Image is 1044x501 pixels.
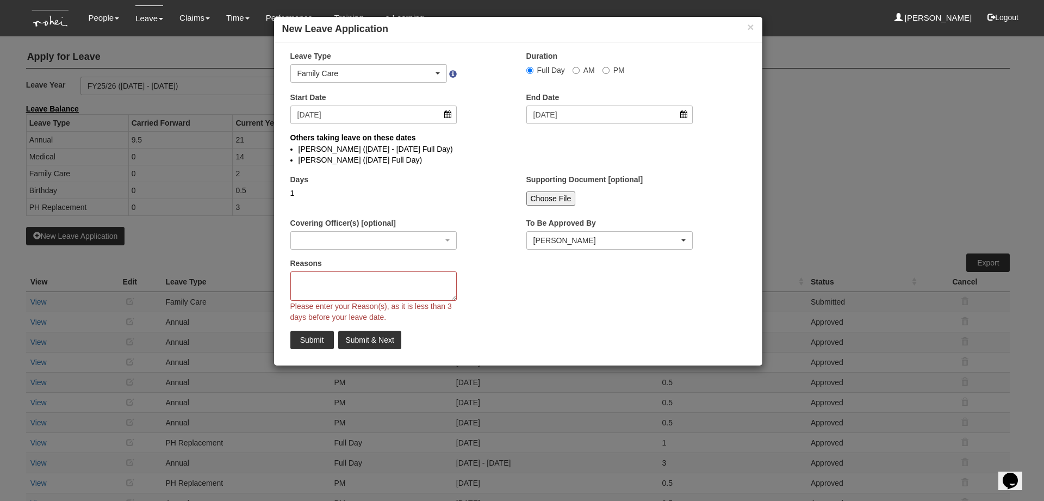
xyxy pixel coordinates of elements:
label: Covering Officer(s) [optional] [290,218,396,228]
button: Daniel Low [526,231,693,250]
input: Submit & Next [338,331,401,349]
div: [PERSON_NAME] [533,235,680,246]
li: [PERSON_NAME] ([DATE] Full Day) [299,154,738,165]
label: Start Date [290,92,326,103]
div: 1 [290,188,457,199]
label: Reasons [290,258,322,269]
label: Supporting Document [optional] [526,174,643,185]
li: [PERSON_NAME] ([DATE] - [DATE] Full Day) [299,144,738,154]
label: Days [290,174,308,185]
span: Please enter your Reason(s), as it is less than 3 days before your leave date. [290,302,452,321]
label: End Date [526,92,560,103]
button: Family Care [290,64,448,83]
input: d/m/yyyy [526,106,693,124]
label: Duration [526,51,558,61]
span: Full Day [537,66,565,75]
input: Submit [290,331,334,349]
div: Family Care [297,68,434,79]
button: × [747,21,754,33]
span: AM [583,66,595,75]
label: To Be Approved By [526,218,596,228]
input: d/m/yyyy [290,106,457,124]
iframe: chat widget [998,457,1033,490]
label: Leave Type [290,51,331,61]
b: Others taking leave on these dates [290,133,416,142]
b: New Leave Application [282,23,388,34]
input: Choose File [526,191,576,206]
span: PM [613,66,625,75]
